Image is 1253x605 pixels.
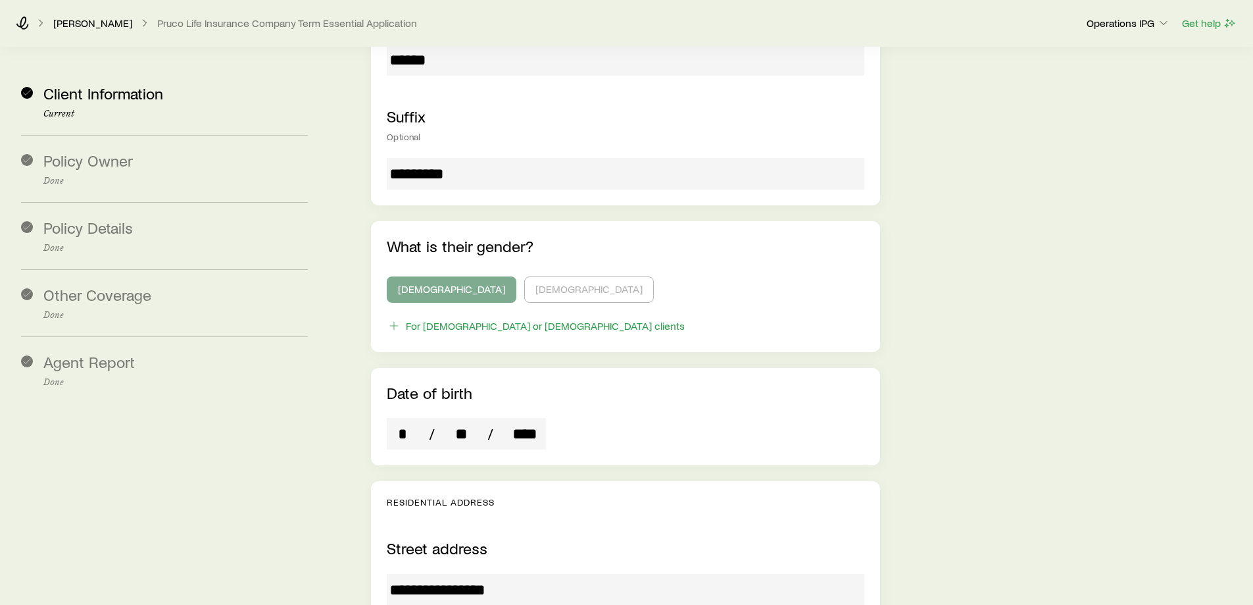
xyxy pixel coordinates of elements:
[424,425,440,443] span: /
[387,497,864,508] p: Residential address
[43,84,163,103] span: Client Information
[1181,16,1237,31] button: Get help
[387,237,864,255] p: What is their gender?
[43,285,151,304] span: Other Coverage
[43,176,308,186] p: Done
[43,377,308,388] p: Done
[524,276,654,303] button: [DEMOGRAPHIC_DATA]
[1086,16,1171,32] button: Operations IPG
[387,107,426,126] label: Suffix
[1087,16,1170,30] p: Operations IPG
[43,243,308,253] p: Done
[157,17,418,30] button: Pruco Life Insurance Company Term Essential Application
[387,319,685,334] button: For [DEMOGRAPHIC_DATA] or [DEMOGRAPHIC_DATA] clients
[43,109,308,119] p: Current
[43,352,135,371] span: Agent Report
[482,425,499,443] span: /
[406,319,685,332] div: For [DEMOGRAPHIC_DATA] or [DEMOGRAPHIC_DATA] clients
[387,539,487,558] label: Street address
[43,218,133,237] span: Policy Details
[43,151,133,170] span: Policy Owner
[387,384,864,402] p: Date of birth
[387,276,516,303] button: [DEMOGRAPHIC_DATA]
[43,310,308,321] p: Done
[387,132,864,142] div: Optional
[53,17,133,30] a: [PERSON_NAME]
